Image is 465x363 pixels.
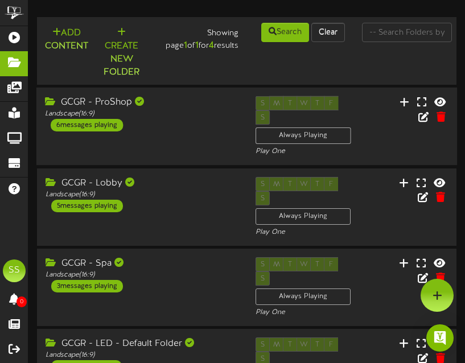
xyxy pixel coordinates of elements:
div: 5 messages playing [51,200,123,212]
div: Always Playing [256,288,351,305]
input: -- Search Folders by Name -- [362,23,452,42]
button: Create New Folder [100,26,143,79]
div: Always Playing [256,208,351,225]
button: Search [261,23,309,42]
div: 6 messages playing [51,119,123,131]
button: Clear [311,23,345,42]
div: Landscape ( 16:9 ) [45,109,238,119]
strong: 4 [209,40,214,51]
div: SS [3,259,26,282]
div: Landscape ( 16:9 ) [46,270,238,280]
div: Showing page of for results [140,22,247,52]
div: GCGR - Spa [46,257,238,270]
div: GCGR - Lobby [46,177,238,190]
div: Play One [256,147,308,157]
div: Open Intercom Messenger [426,324,454,352]
button: Add Content [42,26,92,53]
div: 3 messages playing [51,280,123,292]
span: 0 [17,296,27,307]
div: Landscape ( 16:9 ) [46,350,238,360]
strong: 1 [184,40,187,51]
div: Landscape ( 16:9 ) [46,190,238,200]
div: Always Playing [256,127,351,144]
div: Play One [256,228,308,237]
div: GCGR - LED - Default Folder [46,337,238,350]
div: GCGR - ProShop [45,96,238,109]
div: Play One [256,308,308,317]
strong: 1 [195,40,199,51]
